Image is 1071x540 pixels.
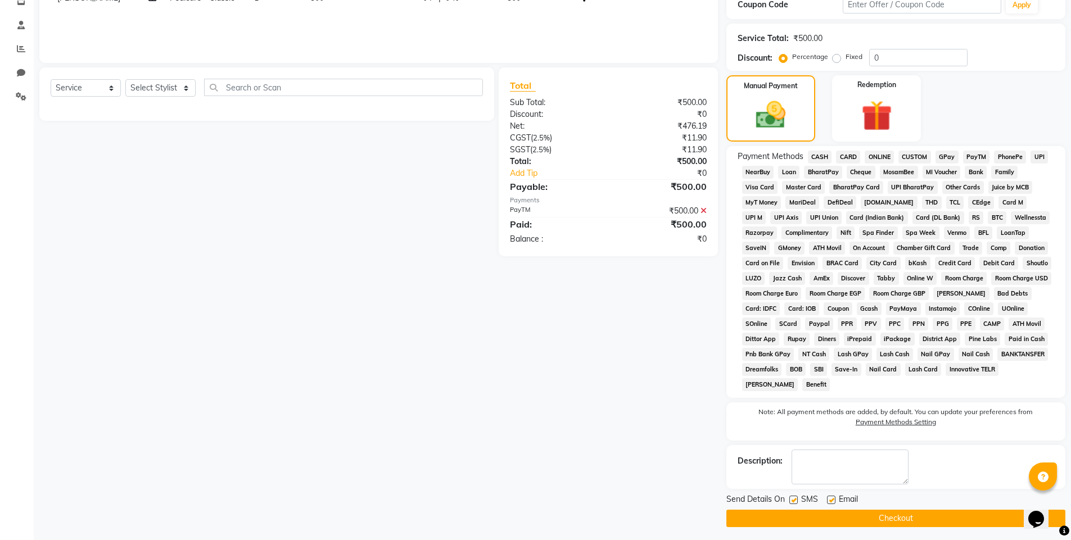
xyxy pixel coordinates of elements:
[608,217,715,231] div: ₹500.00
[770,211,802,224] span: UPI Axis
[834,348,872,361] span: Lash GPay
[608,156,715,167] div: ₹500.00
[806,287,865,300] span: Room Charge EGP
[805,317,833,330] span: Paypal
[965,333,1000,346] span: Pine Labs
[742,257,784,270] span: Card on File
[501,97,608,108] div: Sub Total:
[501,120,608,132] div: Net:
[510,196,706,205] div: Payments
[510,133,531,143] span: CGST
[965,166,987,179] span: Bank
[626,167,715,179] div: ₹0
[923,166,961,179] span: MI Voucher
[608,144,715,156] div: ₹11.90
[742,272,765,285] span: LUZO
[742,378,798,391] span: [PERSON_NAME]
[980,317,1005,330] span: CAMP
[775,317,801,330] span: SCard
[856,417,936,427] label: Payment Methods Setting
[608,120,715,132] div: ₹476.19
[876,348,913,361] span: Lash Cash
[814,333,839,346] span: Diners
[1011,211,1050,224] span: Wellnessta
[726,493,785,507] span: Send Details On
[838,317,857,330] span: PPR
[501,180,608,193] div: Payable:
[786,363,806,376] span: BOB
[608,132,715,144] div: ₹11.90
[608,97,715,108] div: ₹500.00
[866,363,901,376] span: Nail Card
[988,181,1033,194] span: Juice by MCB
[788,257,818,270] span: Envision
[808,151,832,164] span: CASH
[738,52,772,64] div: Discount:
[912,211,964,224] span: Card (DL Bank)
[738,33,789,44] div: Service Total:
[893,242,955,255] span: Chamber Gift Card
[608,108,715,120] div: ₹0
[979,257,1018,270] span: Debit Card
[838,272,869,285] span: Discover
[880,166,918,179] span: MosamBee
[501,205,608,217] div: PayTM
[824,196,856,209] span: DefiDeal
[810,363,827,376] span: SBI
[747,98,795,132] img: _cash.svg
[997,348,1048,361] span: BANKTANSFER
[532,145,549,154] span: 2.5%
[942,181,984,194] span: Other Cards
[988,211,1006,224] span: BTC
[782,181,825,194] span: Master Card
[501,156,608,167] div: Total:
[998,196,1027,209] span: Card M
[963,151,990,164] span: PayTM
[998,302,1028,315] span: UOnline
[742,363,782,376] span: Dreamfolks
[857,302,882,315] span: Gcash
[935,257,975,270] span: Credit Card
[832,363,861,376] span: Save-In
[742,166,774,179] span: NearBuy
[861,317,881,330] span: PPV
[846,211,908,224] span: Card (Indian Bank)
[742,348,794,361] span: Pnb Bank GPay
[1023,257,1051,270] span: Shoutlo
[769,272,805,285] span: Jazz Cash
[806,211,842,224] span: UPI Union
[922,196,942,209] span: THD
[933,317,952,330] span: PPG
[936,151,959,164] span: GPay
[933,287,989,300] span: [PERSON_NAME]
[501,233,608,245] div: Balance :
[898,151,931,164] span: CUSTOM
[994,151,1026,164] span: PhonePe
[918,348,954,361] span: Nail GPay
[501,144,608,156] div: ( )
[510,144,530,155] span: SGST
[844,333,876,346] span: iPrepaid
[874,272,899,285] span: Tabby
[738,455,783,467] div: Description:
[886,302,921,315] span: PayMaya
[778,166,799,179] span: Loan
[533,133,550,142] span: 2.5%
[1009,317,1045,330] span: ATH Movil
[925,302,960,315] span: Instamojo
[964,302,993,315] span: COnline
[905,257,930,270] span: bKash
[839,493,858,507] span: Email
[861,196,918,209] span: [DOMAIN_NAME]
[969,211,984,224] span: RS
[837,226,855,239] span: Nift
[204,79,483,96] input: Search or Scan
[501,108,608,120] div: Discount:
[501,132,608,144] div: ( )
[991,166,1018,179] span: Family
[798,348,829,361] span: NT Cash
[957,317,975,330] span: PPE
[742,317,771,330] span: SOnline
[804,166,842,179] span: BharatPay
[944,226,970,239] span: Venmo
